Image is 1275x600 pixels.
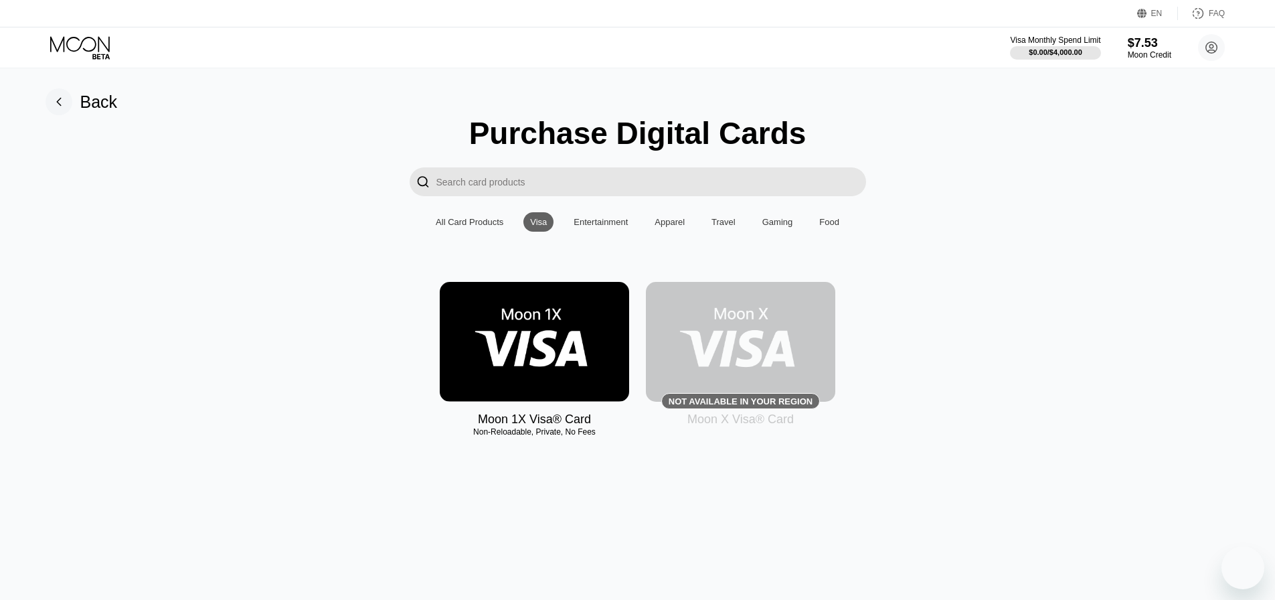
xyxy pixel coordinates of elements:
div:  [410,167,436,196]
div: EN [1137,7,1178,20]
div: Purchase Digital Cards [469,115,806,151]
div: Entertainment [567,212,634,232]
div: $7.53 [1128,36,1171,50]
div: FAQ [1209,9,1225,18]
div: Apparel [655,217,685,227]
div: Food [813,212,846,232]
div: EN [1151,9,1163,18]
div: $0.00 / $4,000.00 [1029,48,1082,56]
div: Back [46,88,118,115]
div: Food [819,217,839,227]
input: Search card products [436,167,866,196]
div: Non-Reloadable, Private, No Fees [440,427,629,437]
div: Moon X Visa® Card [687,412,794,427]
div:  [416,174,430,190]
div: All Card Products [429,212,510,232]
div: Travel [711,217,736,227]
div: Visa [530,217,547,227]
div: Back [80,92,118,112]
div: FAQ [1178,7,1225,20]
iframe: Кнопка запуска окна обмена сообщениями [1221,546,1264,589]
div: Moon 1X Visa® Card [478,412,591,427]
div: Not available in your region [669,396,813,406]
div: Not available in your region [646,282,835,402]
div: Moon Credit [1128,50,1171,60]
div: Apparel [648,212,691,232]
div: $7.53Moon Credit [1128,36,1171,60]
div: Visa [523,212,554,232]
div: All Card Products [436,217,503,227]
div: Travel [705,212,742,232]
div: Visa Monthly Spend Limit$0.00/$4,000.00 [1010,35,1100,60]
div: Gaming [756,212,800,232]
div: Entertainment [574,217,628,227]
div: Gaming [762,217,793,227]
div: Visa Monthly Spend Limit [1010,35,1100,45]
